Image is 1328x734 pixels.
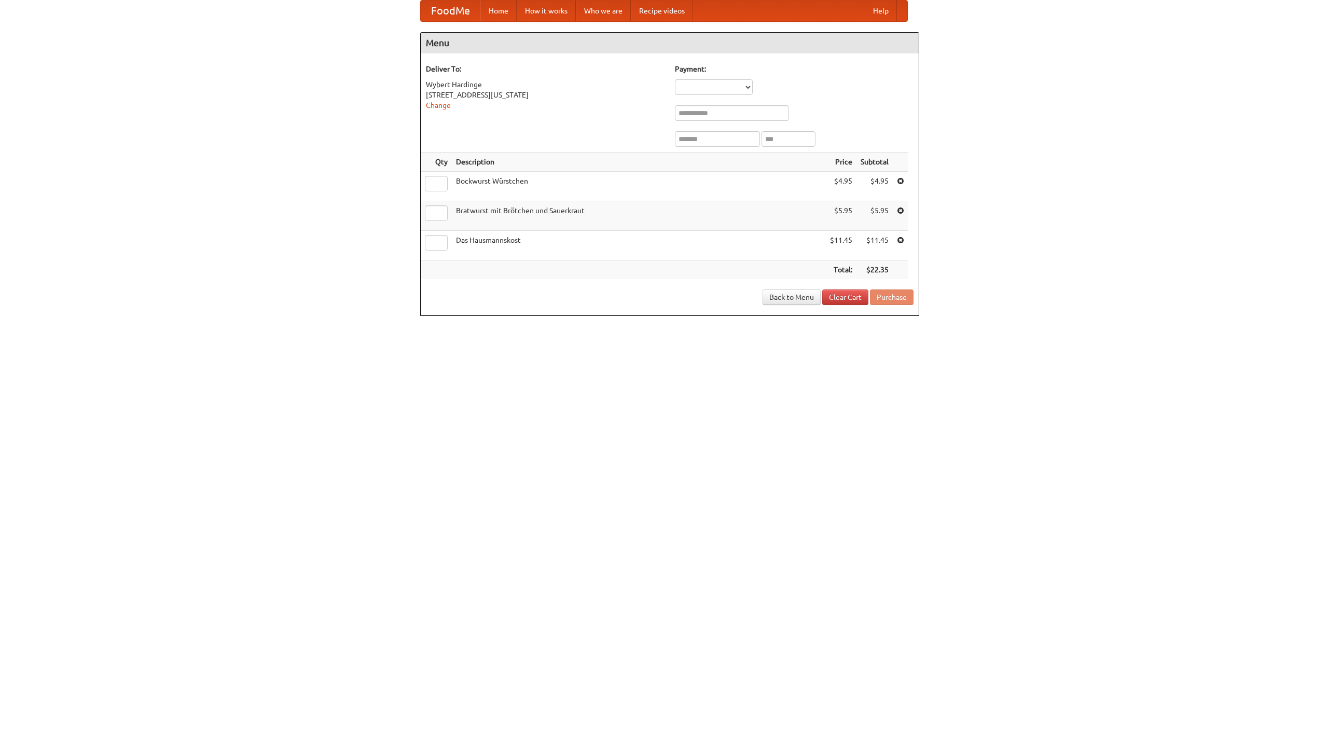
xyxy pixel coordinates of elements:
[426,79,665,90] div: Wybert Hardinge
[826,260,856,280] th: Total:
[452,201,826,231] td: Bratwurst mit Brötchen und Sauerkraut
[856,201,893,231] td: $5.95
[426,64,665,74] h5: Deliver To:
[826,153,856,172] th: Price
[517,1,576,21] a: How it works
[865,1,897,21] a: Help
[822,289,868,305] a: Clear Cart
[576,1,631,21] a: Who we are
[763,289,821,305] a: Back to Menu
[856,260,893,280] th: $22.35
[856,153,893,172] th: Subtotal
[452,231,826,260] td: Das Hausmannskost
[826,231,856,260] td: $11.45
[826,172,856,201] td: $4.95
[856,231,893,260] td: $11.45
[421,1,480,21] a: FoodMe
[426,90,665,100] div: [STREET_ADDRESS][US_STATE]
[421,153,452,172] th: Qty
[480,1,517,21] a: Home
[870,289,914,305] button: Purchase
[826,201,856,231] td: $5.95
[452,153,826,172] th: Description
[631,1,693,21] a: Recipe videos
[421,33,919,53] h4: Menu
[856,172,893,201] td: $4.95
[452,172,826,201] td: Bockwurst Würstchen
[426,101,451,109] a: Change
[675,64,914,74] h5: Payment:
